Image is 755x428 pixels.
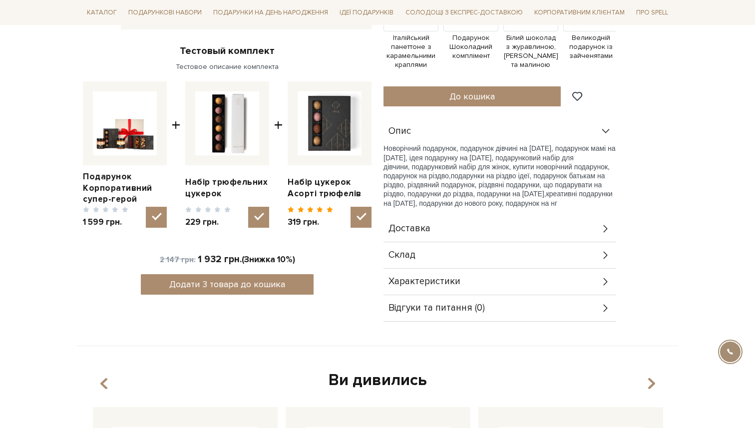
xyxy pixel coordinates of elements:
span: Подарунки на День народження [209,5,332,20]
span: Про Spell [632,5,672,20]
button: До кошика [383,86,561,106]
img: Подарунок Корпоративний супер-герой [93,91,157,155]
a: Подарунок Корпоративний супер-герой [83,171,167,204]
div: Тестовый комплект [83,44,372,57]
span: Італійський панеттоне з карамельними краплями [383,33,438,70]
span: Опис [388,127,411,136]
span: Ідеї подарунків [336,5,397,20]
span: + [274,81,283,228]
a: Каталог [83,5,121,20]
a: Набір цукерок Асорті трюфелів [288,177,372,199]
span: Подарункові набори [124,5,206,20]
span: , [544,190,546,198]
a: Корпоративним клієнтам [530,4,629,21]
span: Характеристики [388,277,460,286]
span: 1 599 грн. [83,217,128,228]
button: Додати 3 товара до кошика [141,274,314,295]
span: (Знижка 10%) [198,254,295,265]
div: Ви дивились [89,370,666,391]
span: До кошика [449,91,495,102]
span: 229 грн. [185,217,231,228]
img: Набір трюфельних цукерок [195,91,259,155]
span: 1 932 грн. [198,254,242,265]
span: подарунки на різдво ідеї, подарунок батькам на різдво, різдвяний подарунок, різдвяні подарунки, щ... [383,172,605,198]
span: Відгуки та питання (0) [388,304,485,313]
span: креативні подарунки на [DATE], подарунки до нового року, подарунок на нг [383,190,613,207]
p: Тестовое описание комплекта [83,62,372,71]
span: Білий шоколад з журавлиною, [PERSON_NAME] та малиною [503,33,558,70]
span: Великодній подарунок із зайченятами [563,33,618,61]
span: Доставка [388,224,430,233]
a: Набір трюфельних цукерок [185,177,269,199]
a: Солодощі з експрес-доставкою [401,4,527,21]
span: Новорічний подарунок, подарунок дівчині на [DATE], подарунок мамі на [DATE], ідея подарунку на [D... [383,144,616,170]
span: , [449,172,451,180]
span: 2 147 грн. [160,255,196,264]
span: + [172,81,180,228]
span: 319 грн. [288,217,333,228]
span: Подарунок Шоколадний комплімент [443,33,498,61]
span: Склад [388,251,415,260]
img: Набір цукерок Асорті трюфелів [298,91,362,155]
